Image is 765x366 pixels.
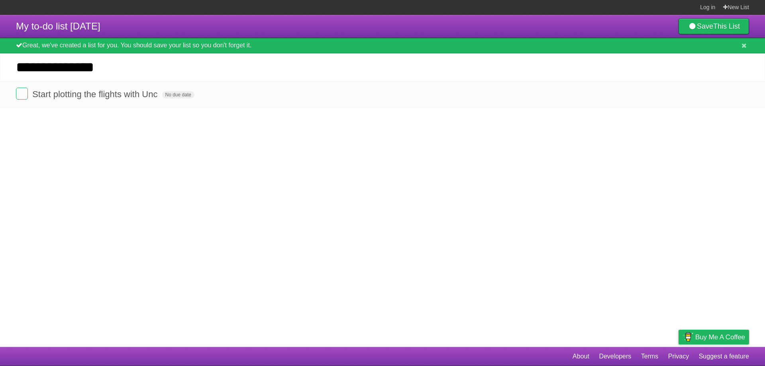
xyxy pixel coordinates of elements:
[641,349,659,364] a: Terms
[668,349,689,364] a: Privacy
[695,330,745,344] span: Buy me a coffee
[573,349,589,364] a: About
[699,349,749,364] a: Suggest a feature
[683,330,693,344] img: Buy me a coffee
[16,21,100,31] span: My to-do list [DATE]
[32,89,159,99] span: Start plotting the flights with Unc
[713,22,740,30] b: This List
[679,330,749,344] a: Buy me a coffee
[679,18,749,34] a: SaveThis List
[162,91,194,98] span: No due date
[599,349,631,364] a: Developers
[16,88,28,100] label: Done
